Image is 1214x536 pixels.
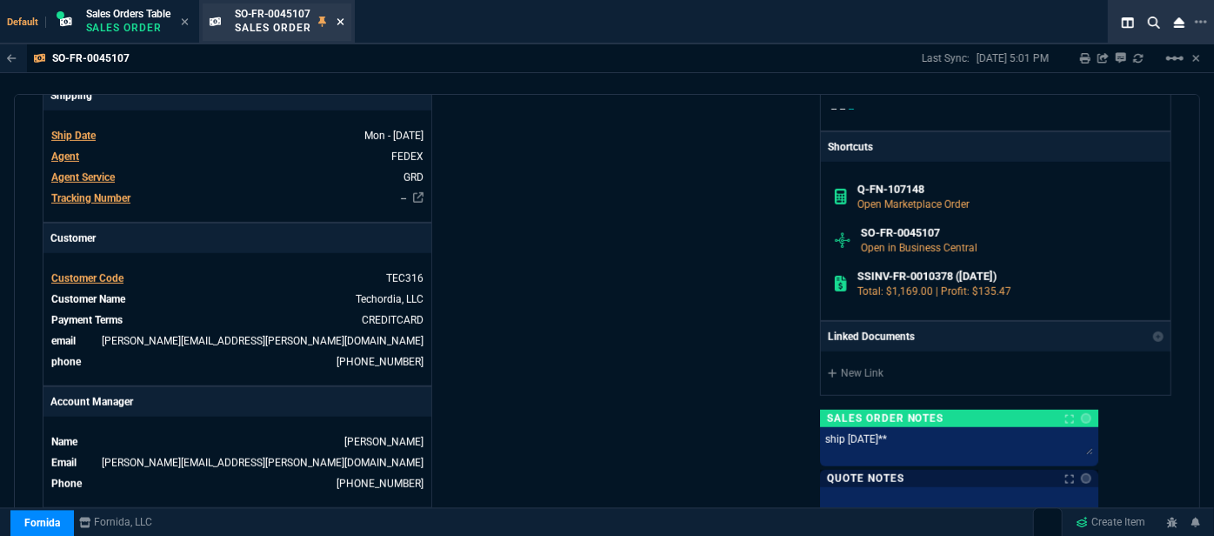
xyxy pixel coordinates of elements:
span: 2025-10-13T00:00:00.000Z [364,130,424,142]
span: SO-FR-0045107 [235,8,310,20]
span: -- [849,103,854,115]
p: Sales Order [86,21,170,35]
tr: undefined [50,270,424,287]
tr: undefined [50,475,424,492]
nx-icon: Split Panels [1115,12,1141,33]
p: Open in Business Central [861,240,1157,256]
a: [PERSON_NAME][EMAIL_ADDRESS][PERSON_NAME][DOMAIN_NAME] [102,335,424,347]
tr: undefined [50,148,424,165]
h6: SSINV-FR-0010378 ([DATE]) [857,270,1157,284]
span: -- [831,103,837,115]
span: TEC316 [386,272,424,285]
p: SO-FR-0045107 [52,51,130,65]
h6: Q-FN-107148 [857,183,1157,197]
span: FEDEX [391,151,424,163]
span: GRD [404,171,424,184]
p: Open Marketplace Order [857,197,1157,212]
tr: wilson.lee@techordia.com [50,332,424,350]
nx-icon: Search [1141,12,1167,33]
span: phone [51,356,81,368]
nx-icon: Close Tab [181,16,189,30]
span: CREDITCARD [362,314,424,326]
p: Sales Order [235,21,311,35]
span: Phone [51,478,82,490]
tr: undefined [50,312,424,329]
a: [PERSON_NAME] [344,436,424,448]
p: Quote Notes [827,472,904,486]
nx-icon: Back to Table [7,52,17,64]
a: msbcCompanyName [74,515,158,531]
a: Create Item [1070,510,1153,536]
a: 469-249-2107 [337,478,424,490]
tr: undefined [50,291,424,308]
span: -- [840,103,845,115]
p: [DATE] 5:01 PM [977,51,1049,65]
p: Customer [43,224,431,253]
nx-icon: Close Tab [337,16,344,30]
tr: undefined [50,127,424,144]
p: Last Sync: [922,51,977,65]
nx-icon: Close Workbench [1167,12,1191,33]
p: Account Manager [43,387,431,417]
span: Ship Date [51,130,96,142]
span: Payment Terms [51,314,123,326]
span: Default [7,17,46,28]
span: Name [51,436,77,448]
h6: SO-FR-0045107 [861,226,1157,240]
a: Hide Workbench [1192,51,1200,65]
tr: 510-779-3060 [50,353,424,371]
a: [PERSON_NAME][EMAIL_ADDRESS][PERSON_NAME][DOMAIN_NAME] [102,457,424,469]
tr: undefined [50,190,424,207]
a: Techordia, LLC [356,293,424,305]
a: New Link [828,365,1164,381]
p: Shortcuts [821,132,1171,162]
tr: undefined [50,433,424,451]
p: Linked Documents [828,329,915,345]
span: email [51,335,76,347]
mat-icon: Example home icon [1164,48,1185,69]
span: Customer Name [51,293,125,305]
a: 510-779-3060 [337,356,424,368]
a: -- [401,192,406,204]
tr: undefined [50,454,424,472]
p: Total: $1,169.00 | Profit: $135.47 [857,284,1157,299]
tr: undefined [50,169,424,186]
span: Email [51,457,77,469]
span: Sales Orders Table [86,8,170,20]
nx-icon: Open New Tab [1195,14,1207,30]
p: Shipping [43,81,431,111]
